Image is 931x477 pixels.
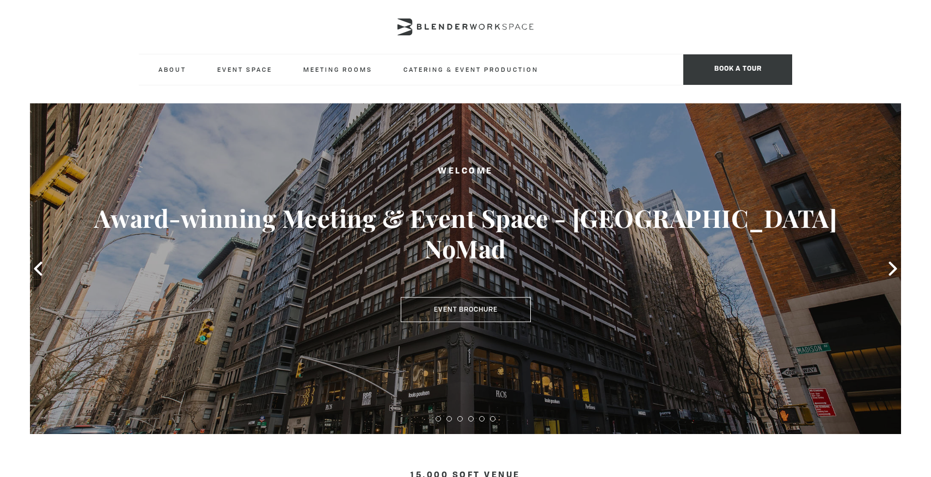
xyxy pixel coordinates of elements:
[209,54,281,84] a: Event Space
[683,54,792,85] span: Book a tour
[401,297,531,322] a: Event Brochure
[395,54,547,84] a: Catering & Event Production
[295,54,381,84] a: Meeting Rooms
[150,54,195,84] a: About
[73,203,857,264] h3: Award-winning Meeting & Event Space - [GEOGRAPHIC_DATA] NoMad
[73,165,857,178] h2: Welcome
